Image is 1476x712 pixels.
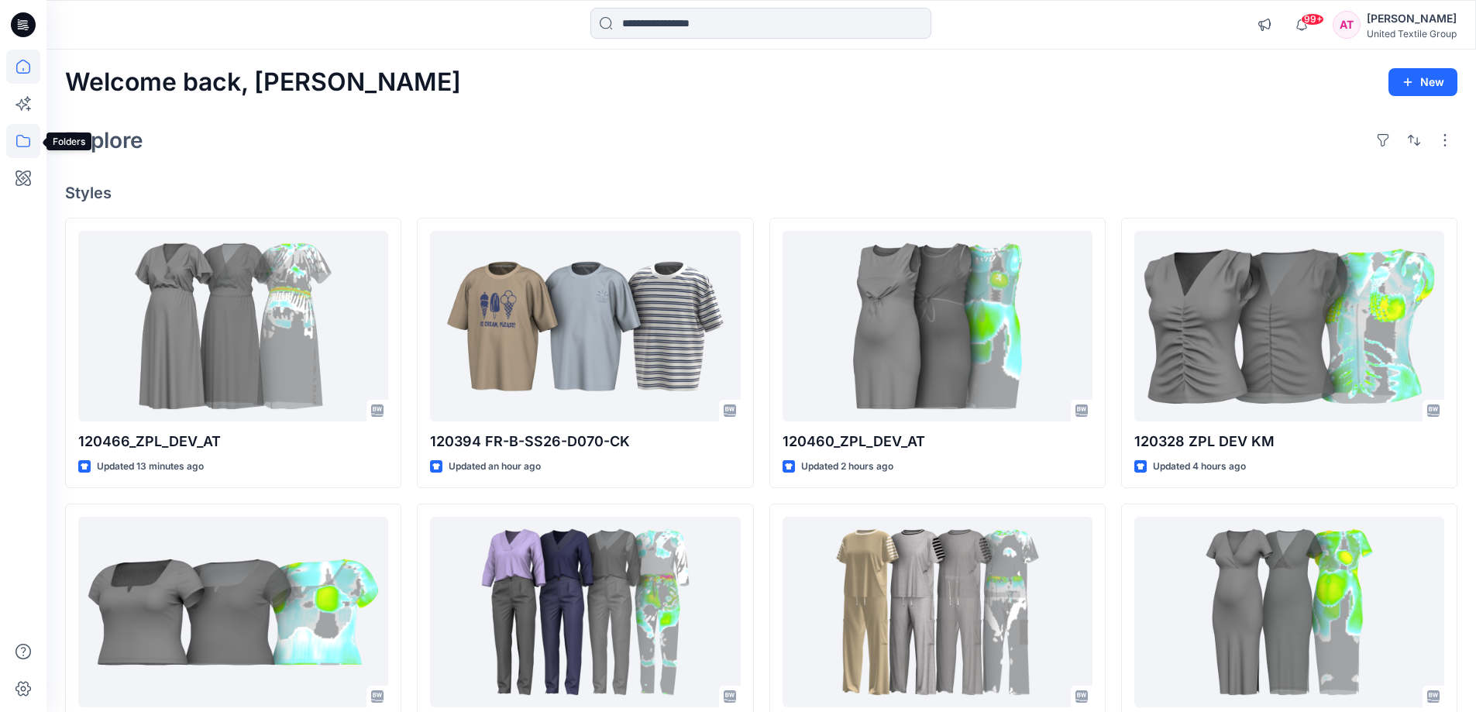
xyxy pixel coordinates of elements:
p: Updated an hour ago [449,459,541,475]
a: 2025.09.18-test-JB [430,517,740,708]
a: 2025.09.19 -test-JB [783,517,1092,708]
a: 120394 FR-B-SS26-D070-CK [430,231,740,422]
p: 120466_ZPL_DEV_AT [78,431,388,452]
button: New [1388,68,1457,96]
p: Updated 13 minutes ago [97,459,204,475]
p: 120394 FR-B-SS26-D070-CK [430,431,740,452]
span: 99+ [1301,13,1324,26]
div: United Textile Group [1367,28,1457,40]
a: 117350 ZPL XXL BD-KM [78,517,388,708]
h4: Styles [65,184,1457,202]
a: 120466_ZPL_DEV_AT [78,231,388,422]
h2: Explore [65,128,143,153]
a: 120460_ZPL_DEV_AT [783,231,1092,422]
div: [PERSON_NAME] [1367,9,1457,28]
a: 120328 ZPL DEV KM [1134,231,1444,422]
div: AT [1333,11,1361,39]
p: 120460_ZPL_DEV_AT [783,431,1092,452]
h2: Welcome back, [PERSON_NAME] [65,68,461,97]
p: Updated 4 hours ago [1153,459,1246,475]
a: 120461_ZP)L_DEV_AT [1134,517,1444,708]
p: 120328 ZPL DEV KM [1134,431,1444,452]
p: Updated 2 hours ago [801,459,893,475]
